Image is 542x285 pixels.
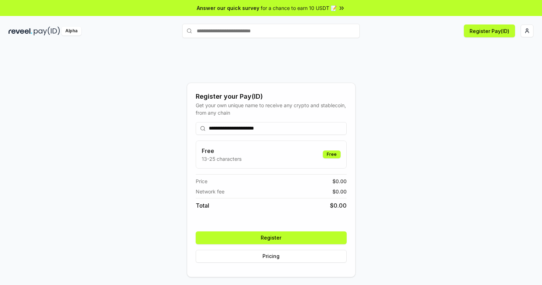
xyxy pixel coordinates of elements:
[332,188,347,195] span: $ 0.00
[196,201,209,210] span: Total
[196,231,347,244] button: Register
[196,92,347,102] div: Register your Pay(ID)
[261,4,337,12] span: for a chance to earn 10 USDT 📝
[330,201,347,210] span: $ 0.00
[61,27,81,35] div: Alpha
[9,27,32,35] img: reveel_dark
[323,150,341,158] div: Free
[196,177,207,185] span: Price
[202,155,242,163] p: 13-25 characters
[332,177,347,185] span: $ 0.00
[196,188,224,195] span: Network fee
[34,27,60,35] img: pay_id
[196,102,347,116] div: Get your own unique name to receive any crypto and stablecoin, from any chain
[197,4,259,12] span: Answer our quick survey
[202,147,242,155] h3: Free
[464,24,515,37] button: Register Pay(ID)
[196,250,347,263] button: Pricing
